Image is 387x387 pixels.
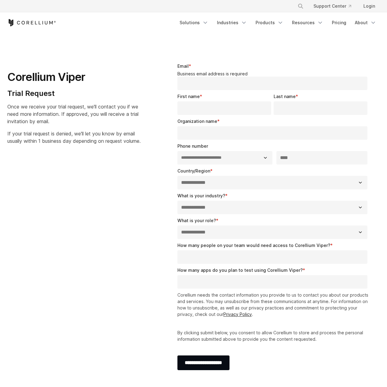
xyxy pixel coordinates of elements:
button: Search [295,1,306,12]
span: What is your role? [177,218,216,223]
span: Email [177,63,189,69]
a: Solutions [176,17,212,28]
span: First name [177,94,200,99]
a: Products [252,17,287,28]
a: Support Center [309,1,356,12]
span: If your trial request is denied, we'll let you know by email usually within 1 business day depend... [7,131,141,144]
a: Privacy Policy [223,312,252,317]
a: Industries [213,17,251,28]
a: Resources [288,17,327,28]
span: Organization name [177,119,217,124]
span: Last name [274,94,296,99]
span: How many apps do you plan to test using Corellium Viper? [177,267,303,273]
span: What is your industry? [177,193,225,198]
div: Navigation Menu [176,17,380,28]
a: Login [359,1,380,12]
div: Navigation Menu [290,1,380,12]
h4: Trial Request [7,89,141,98]
h1: Corellium Viper [7,70,141,84]
span: Phone number [177,143,208,149]
a: Corellium Home [7,19,56,26]
legend: Business email address is required [177,71,370,77]
p: By clicking submit below, you consent to allow Corellium to store and process the personal inform... [177,329,370,342]
span: How many people on your team would need access to Corellium Viper? [177,243,330,248]
span: Country/Region [177,168,210,173]
p: Corellium needs the contact information you provide to us to contact you about our products and s... [177,292,370,317]
a: About [351,17,380,28]
span: Once we receive your trial request, we'll contact you if we need more information. If approved, y... [7,104,138,124]
a: Pricing [328,17,350,28]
